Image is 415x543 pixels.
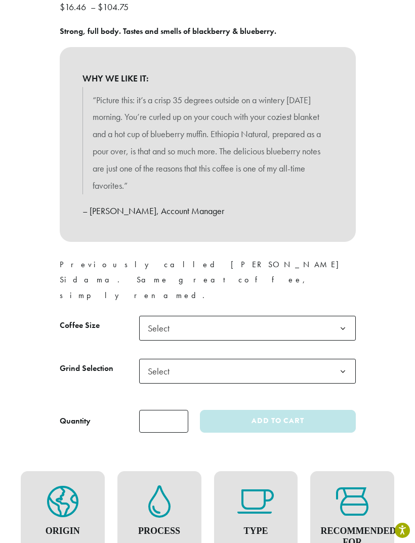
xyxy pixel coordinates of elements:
bdi: 104.75 [98,1,131,13]
p: – [PERSON_NAME], Account Manager [82,202,333,220]
b: WHY WE LIKE IT: [82,70,333,87]
label: Grind Selection [60,361,139,376]
h4: Origin [31,526,95,537]
div: Quantity [60,415,91,427]
span: $ [98,1,103,13]
span: – [91,1,96,13]
button: Add to cart [200,410,355,433]
span: Select [144,318,180,338]
bdi: 16.46 [60,1,89,13]
label: Coffee Size [60,318,139,333]
span: $ [60,1,65,13]
p: Previously called [PERSON_NAME] Sidama. Same great coffee, simply renamed. [60,257,356,303]
b: Strong, full body. Tastes and smells of blackberry & blueberry. [60,26,276,36]
span: Select [139,359,356,384]
span: Select [139,316,356,341]
h4: Type [224,526,288,537]
span: Select [144,361,180,381]
p: “Picture this: it’s a crisp 35 degrees outside on a wintery [DATE] morning. You’re curled up on y... [93,92,323,194]
input: Product quantity [139,410,189,433]
h4: Process [128,526,191,537]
